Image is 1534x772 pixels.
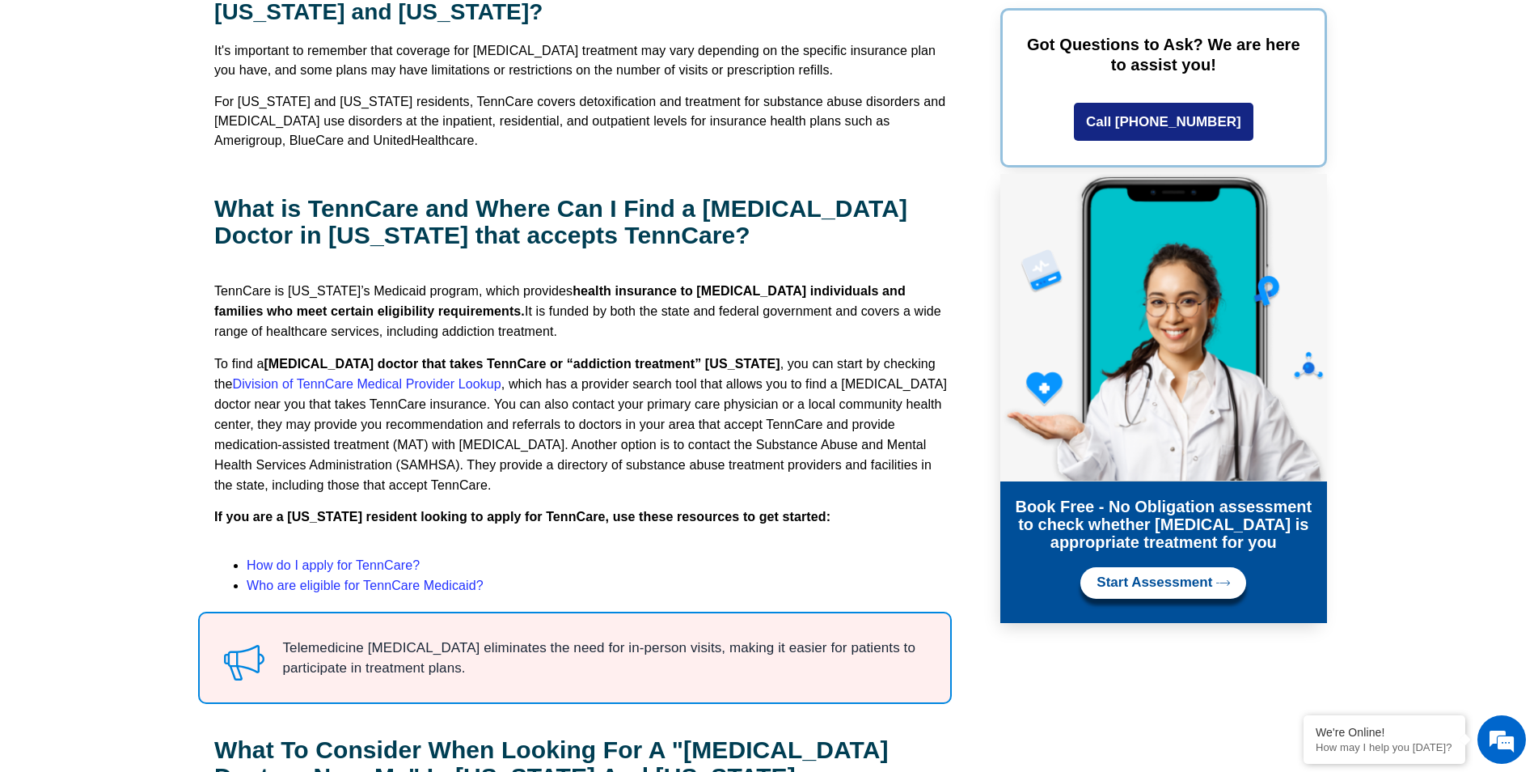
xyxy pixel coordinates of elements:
a: Who are eligible for TennCare Medicaid? [247,579,484,592]
p: How may I help you today? [1316,741,1453,753]
div: We're Online! [1316,726,1453,739]
span: We're online! [94,204,223,367]
p: It's important to remember that coverage for [MEDICAL_DATA] treatment may vary depending on the s... [214,41,952,80]
b: [MEDICAL_DATA] doctor that takes TennCare or “addiction treatment” [US_STATE] [264,357,780,371]
a: How do I apply for TennCare? [247,558,420,572]
a: Start Assessment [1080,567,1246,599]
span: Start Assessment [1097,575,1212,591]
a: Call [PHONE_NUMBER] [1074,103,1253,141]
strong: If you are a [US_STATE] resident looking to apply for TennCare, use these resources to get started: [214,510,830,524]
img: Online Suboxone Treatment - Opioid Addiction Treatment using phone [1000,174,1327,481]
div: Navigation go back [18,83,42,108]
a: Click this link to visit Division of TennCare Medical Provider Lookup to check Suboxone Doctor in... [233,377,501,391]
textarea: Type your message and hit 'Enter' [8,442,308,498]
p: Got Questions to Ask? We are here to assist you! [1027,35,1300,75]
h3: Book Free - No Obligation assessment to check whether [MEDICAL_DATA] is appropriate treatment for... [1012,498,1315,551]
span: Telemedicine [MEDICAL_DATA] eliminates the need for in-person visits, making it easier for patien... [279,638,926,678]
p: TennCare is [US_STATE]’s Medicaid program, which provides It is funded by both the state and fede... [214,281,952,341]
div: Chat with us now [108,85,296,106]
p: For [US_STATE] and [US_STATE] residents, TennCare covers detoxification and treatment for substan... [214,92,952,151]
span: Call [PHONE_NUMBER] [1086,115,1241,129]
p: To find a , you can start by checking the , which has a provider search tool that allows you to f... [214,354,952,495]
div: Minimize live chat window [265,8,304,47]
h2: What is TennCare and Where Can I Find a [MEDICAL_DATA] Doctor in [US_STATE] that accepts TennCare? [214,195,952,248]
